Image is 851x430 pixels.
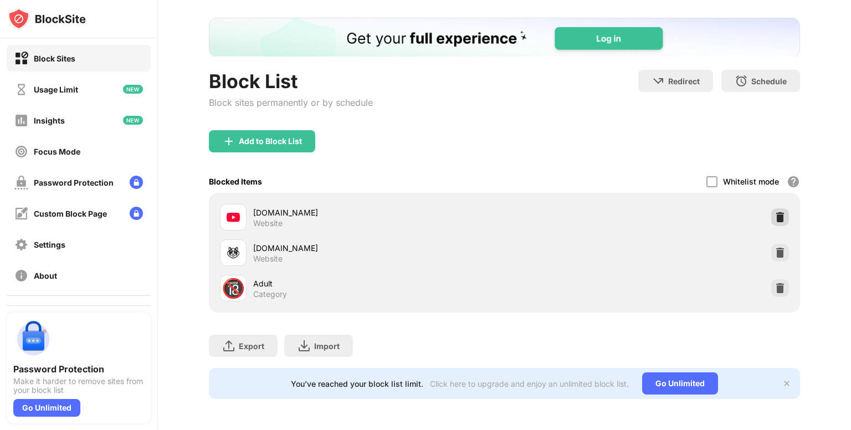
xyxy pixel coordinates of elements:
[130,207,143,220] img: lock-menu.svg
[34,209,107,218] div: Custom Block Page
[253,254,283,264] div: Website
[253,242,504,254] div: [DOMAIN_NAME]
[14,114,28,127] img: insights-off.svg
[239,137,302,146] div: Add to Block List
[34,271,57,280] div: About
[782,379,791,388] img: x-button.svg
[14,145,28,158] img: focus-off.svg
[253,278,504,289] div: Adult
[14,269,28,283] img: about-off.svg
[14,207,28,221] img: customize-block-page-off.svg
[430,379,629,388] div: Click here to upgrade and enjoy an unlimited block list.
[130,176,143,189] img: lock-menu.svg
[34,54,75,63] div: Block Sites
[209,97,373,108] div: Block sites permanently or by schedule
[13,364,144,375] div: Password Protection
[253,218,283,228] div: Website
[209,177,262,186] div: Blocked Items
[34,85,78,94] div: Usage Limit
[14,52,28,65] img: block-on.svg
[209,18,800,57] iframe: Banner
[227,211,240,224] img: favicons
[34,116,65,125] div: Insights
[253,207,504,218] div: [DOMAIN_NAME]
[13,377,144,395] div: Make it harder to remove sites from your block list
[123,85,143,94] img: new-icon.svg
[227,246,240,259] img: favicons
[668,76,700,86] div: Redirect
[123,116,143,125] img: new-icon.svg
[13,319,53,359] img: push-password-protection.svg
[239,341,264,351] div: Export
[642,372,718,395] div: Go Unlimited
[222,277,245,300] div: 🔞
[34,147,80,156] div: Focus Mode
[291,379,423,388] div: You’ve reached your block list limit.
[723,177,779,186] div: Whitelist mode
[209,70,373,93] div: Block List
[253,289,287,299] div: Category
[13,399,80,417] div: Go Unlimited
[34,240,65,249] div: Settings
[314,341,340,351] div: Import
[34,178,114,187] div: Password Protection
[14,238,28,252] img: settings-off.svg
[751,76,787,86] div: Schedule
[8,8,86,30] img: logo-blocksite.svg
[14,83,28,96] img: time-usage-off.svg
[14,176,28,190] img: password-protection-off.svg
